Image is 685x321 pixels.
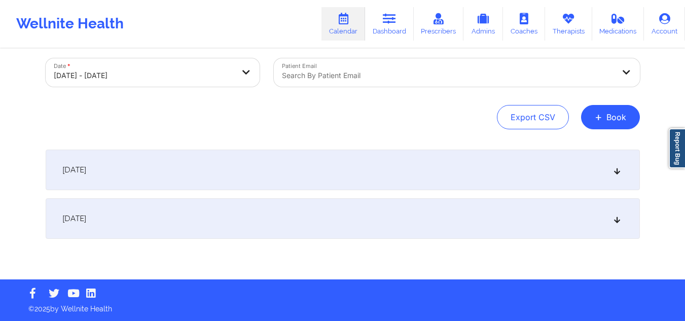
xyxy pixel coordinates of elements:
button: +Book [581,105,640,129]
a: Prescribers [414,7,464,41]
div: [DATE] - [DATE] [54,64,234,87]
a: Medications [592,7,644,41]
span: [DATE] [62,213,86,224]
a: Calendar [321,7,365,41]
a: Coaches [503,7,545,41]
p: © 2025 by Wellnite Health [21,297,664,314]
a: Account [644,7,685,41]
a: Dashboard [365,7,414,41]
a: Report Bug [669,128,685,168]
button: Export CSV [497,105,569,129]
span: [DATE] [62,165,86,175]
a: Admins [463,7,503,41]
a: Therapists [545,7,592,41]
span: + [595,114,602,120]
